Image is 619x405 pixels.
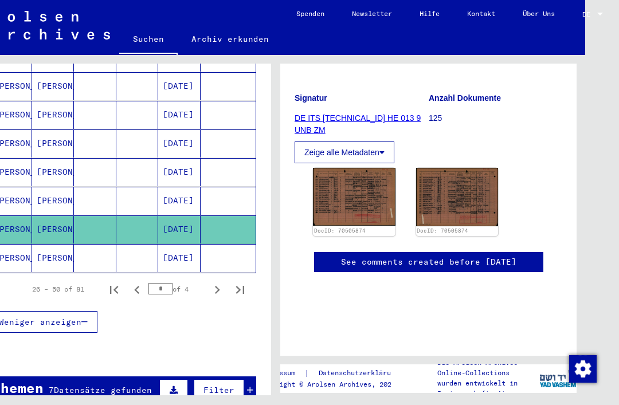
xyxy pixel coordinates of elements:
[49,385,54,395] span: 7
[194,379,244,401] button: Filter
[429,93,501,103] b: Anzahl Dokumente
[32,244,75,272] mat-cell: [PERSON_NAME]
[126,278,148,301] button: Previous page
[313,168,395,226] img: 001.jpg
[259,367,413,379] div: |
[158,101,201,129] mat-cell: [DATE]
[206,278,229,301] button: Next page
[309,367,413,379] a: Datenschutzerklärung
[295,113,421,135] a: DE ITS [TECHNICAL_ID] HE 013 9 UNB ZM
[537,364,580,392] img: yv_logo.png
[158,158,201,186] mat-cell: [DATE]
[54,385,152,395] span: Datensätze gefunden
[203,385,234,395] span: Filter
[259,367,304,379] a: Impressum
[158,244,201,272] mat-cell: [DATE]
[158,215,201,243] mat-cell: [DATE]
[314,227,366,234] a: DocID: 70505874
[569,355,596,382] div: Zustimmung ändern
[437,357,539,378] p: Die Arolsen Archives Online-Collections
[32,101,75,129] mat-cell: [PERSON_NAME]
[341,256,516,268] a: See comments created before [DATE]
[32,284,84,294] div: 26 – 50 of 81
[437,378,539,399] p: wurden entwickelt in Partnerschaft mit
[32,187,75,215] mat-cell: [PERSON_NAME]
[32,72,75,100] mat-cell: [PERSON_NAME]
[178,25,283,53] a: Archiv erkunden
[229,278,252,301] button: Last page
[148,284,206,294] div: of 4
[429,112,562,124] p: 125
[295,93,327,103] b: Signatur
[32,158,75,186] mat-cell: [PERSON_NAME]
[569,355,597,383] img: Zustimmung ändern
[417,227,468,234] a: DocID: 70505874
[158,187,201,215] mat-cell: [DATE]
[158,129,201,158] mat-cell: [DATE]
[582,10,595,18] span: DE
[32,215,75,243] mat-cell: [PERSON_NAME]
[103,278,126,301] button: First page
[416,168,499,226] img: 002.jpg
[259,379,413,390] p: Copyright © Arolsen Archives, 2021
[158,72,201,100] mat-cell: [DATE]
[32,129,75,158] mat-cell: [PERSON_NAME]
[119,25,178,55] a: Suchen
[295,141,394,163] button: Zeige alle Metadaten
